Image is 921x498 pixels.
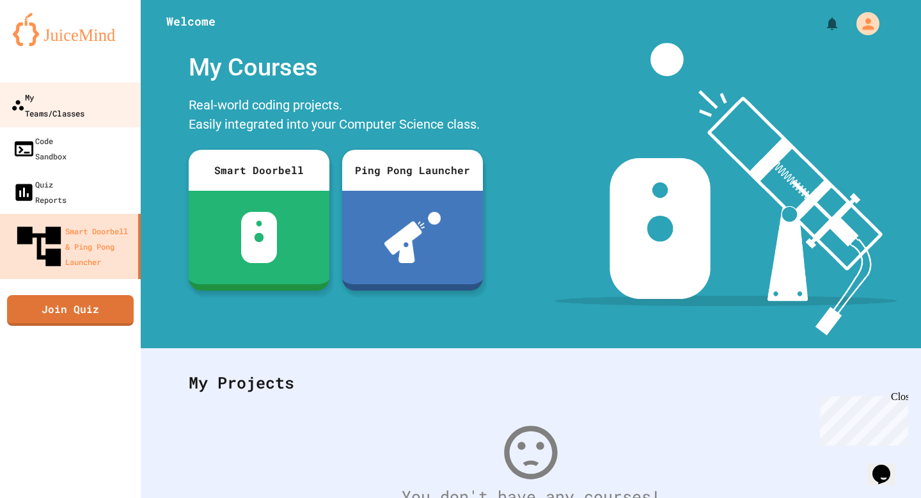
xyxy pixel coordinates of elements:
div: My Notifications [801,13,843,35]
div: My Projects [176,358,886,408]
div: Code Sandbox [13,133,67,164]
iframe: chat widget [867,447,908,485]
img: banner-image-my-projects.png [555,43,897,335]
div: Chat with us now!Close [5,5,88,81]
div: Real-world coding projects. Easily integrated into your Computer Science class. [182,92,489,140]
div: My Courses [182,43,489,92]
img: ppl-with-ball.png [384,212,441,263]
div: Smart Doorbell & Ping Pong Launcher [13,220,133,273]
img: sdb-white.svg [241,212,278,263]
div: Ping Pong Launcher [342,150,483,191]
div: My Account [843,9,883,38]
div: Quiz Reports [13,177,67,207]
img: logo-orange.svg [13,13,128,46]
a: Join Quiz [7,295,134,326]
div: Smart Doorbell [189,150,329,191]
div: My Teams/Classes [11,89,84,120]
iframe: chat widget [815,391,908,446]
